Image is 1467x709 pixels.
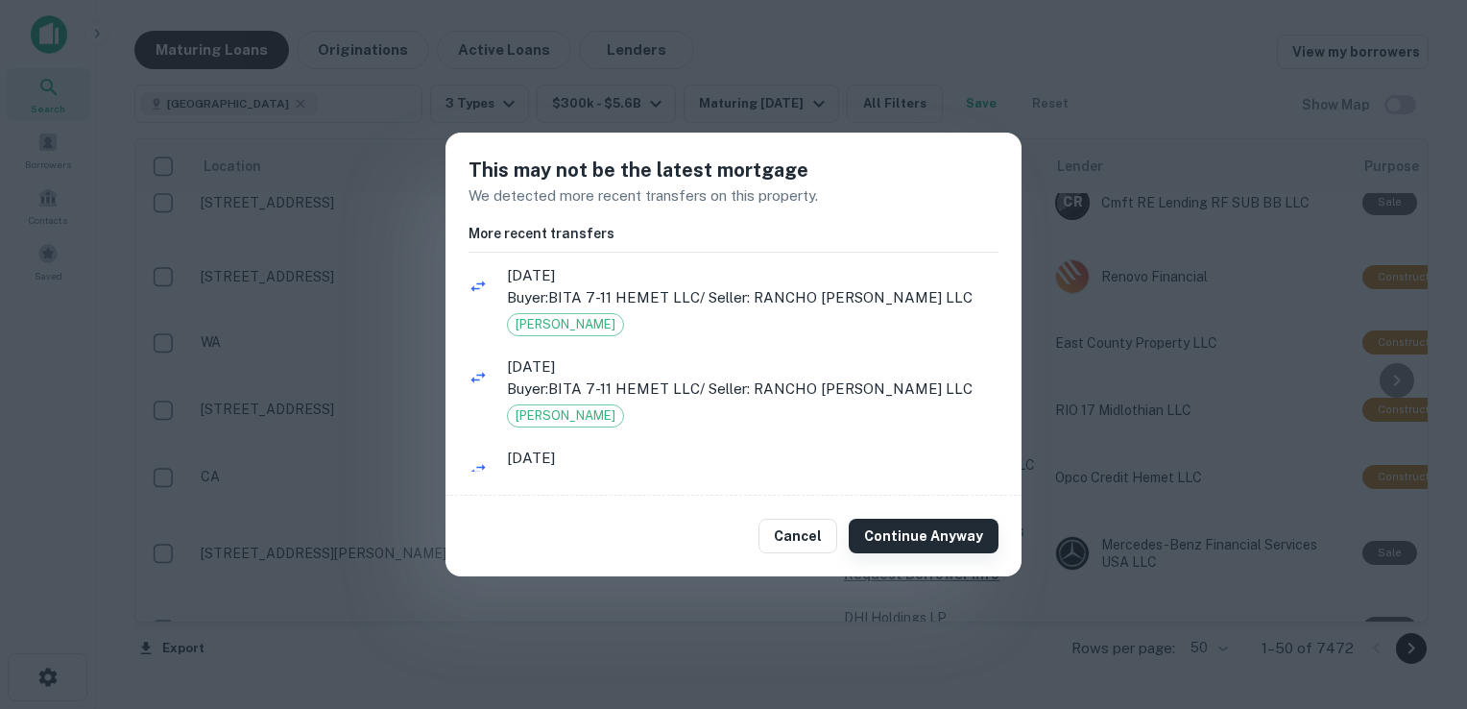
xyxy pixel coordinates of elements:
p: Buyer: BITA 7-11 HEMET LLC / Seller: RANCHO [PERSON_NAME] LLC [507,286,998,309]
iframe: Chat Widget [1371,555,1467,648]
p: Buyer: BITA 7-11 HEMET LLC / Seller: RANCHO [PERSON_NAME] LLC [507,378,998,401]
span: [DATE] [507,447,998,470]
span: [DATE] [507,264,998,287]
h6: More recent transfers [469,223,998,244]
span: [PERSON_NAME] [508,315,623,334]
div: Grant Deed [507,313,624,336]
h5: This may not be the latest mortgage [469,156,998,184]
span: [DATE] [507,355,998,379]
div: Grant Deed [507,404,624,428]
span: [PERSON_NAME] [508,406,623,426]
button: Cancel [758,519,837,553]
p: Buyer: BITA 7-11 HEMET LLC / Seller: RANCH [PERSON_NAME] LLC [507,470,998,493]
p: We detected more recent transfers on this property. [469,184,998,208]
button: Continue Anyway [849,519,998,553]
